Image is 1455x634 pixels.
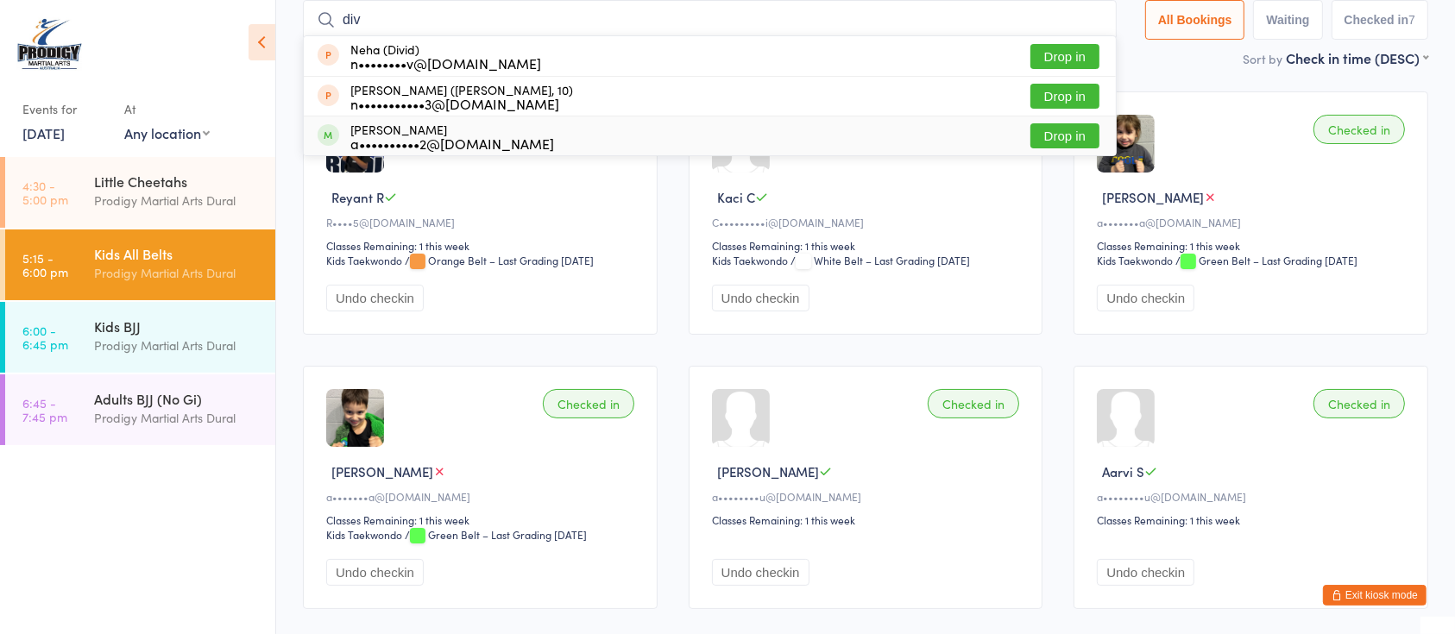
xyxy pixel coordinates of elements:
[712,253,788,267] div: Kids Taekwondo
[94,263,261,283] div: Prodigy Martial Arts Dural
[350,136,554,150] div: a••••••••••2@[DOMAIN_NAME]
[712,215,1025,229] div: C•••••••••i@[DOMAIN_NAME]
[1097,285,1194,311] button: Undo checkin
[22,396,67,424] time: 6:45 - 7:45 pm
[22,179,68,206] time: 4:30 - 5:00 pm
[1097,512,1410,527] div: Classes Remaining: 1 this week
[326,215,639,229] div: R••••5@[DOMAIN_NAME]
[326,285,424,311] button: Undo checkin
[22,123,65,142] a: [DATE]
[326,559,424,586] button: Undo checkin
[1030,123,1099,148] button: Drop in
[350,122,554,150] div: [PERSON_NAME]
[22,251,68,279] time: 5:15 - 6:00 pm
[405,527,587,542] span: / Green Belt – Last Grading [DATE]
[1102,188,1204,206] span: [PERSON_NAME]
[928,389,1019,418] div: Checked in
[1097,559,1194,586] button: Undo checkin
[94,244,261,263] div: Kids All Belts
[1097,489,1410,504] div: a••••••••u@[DOMAIN_NAME]
[1175,253,1357,267] span: / Green Belt – Last Grading [DATE]
[124,123,210,142] div: Any location
[1313,389,1405,418] div: Checked in
[22,95,107,123] div: Events for
[326,489,639,504] div: a•••••••a@[DOMAIN_NAME]
[94,389,261,408] div: Adults BJJ (No Gi)
[1097,115,1155,173] img: image1697002739.png
[1243,50,1282,67] label: Sort by
[326,389,384,447] img: image1697002716.png
[350,83,573,110] div: [PERSON_NAME] ([PERSON_NAME], 10)
[1102,462,1144,480] span: Aarvi S
[1286,48,1428,67] div: Check in time (DESC)
[94,317,261,336] div: Kids BJJ
[543,389,634,418] div: Checked in
[717,462,819,480] span: [PERSON_NAME]
[94,408,261,428] div: Prodigy Martial Arts Dural
[350,42,541,70] div: Neha (Divid)
[350,56,541,70] div: n••••••••v@[DOMAIN_NAME]
[331,188,384,206] span: Reyant R
[405,253,594,267] span: / Orange Belt – Last Grading [DATE]
[326,527,402,542] div: Kids Taekwondo
[712,285,809,311] button: Undo checkin
[350,97,573,110] div: n•••••••••••3@[DOMAIN_NAME]
[1323,585,1427,606] button: Exit kiosk mode
[1097,253,1173,267] div: Kids Taekwondo
[1408,13,1415,27] div: 7
[5,302,275,373] a: 6:00 -6:45 pmKids BJJProdigy Martial Arts Dural
[22,323,68,351] time: 6:00 - 6:45 pm
[5,229,275,300] a: 5:15 -6:00 pmKids All BeltsProdigy Martial Arts Dural
[94,191,261,210] div: Prodigy Martial Arts Dural
[326,238,639,253] div: Classes Remaining: 1 this week
[326,253,402,267] div: Kids Taekwondo
[712,559,809,586] button: Undo checkin
[5,374,275,445] a: 6:45 -7:45 pmAdults BJJ (No Gi)Prodigy Martial Arts Dural
[712,489,1025,504] div: a••••••••u@[DOMAIN_NAME]
[17,13,82,78] img: Prodigy Martial Arts Dural
[5,157,275,228] a: 4:30 -5:00 pmLittle CheetahsProdigy Martial Arts Dural
[124,95,210,123] div: At
[1030,44,1099,69] button: Drop in
[1097,238,1410,253] div: Classes Remaining: 1 this week
[717,188,755,206] span: Kaci C
[1030,84,1099,109] button: Drop in
[712,512,1025,527] div: Classes Remaining: 1 this week
[94,172,261,191] div: Little Cheetahs
[1313,115,1405,144] div: Checked in
[790,253,970,267] span: / White Belt – Last Grading [DATE]
[331,462,433,480] span: [PERSON_NAME]
[1097,215,1410,229] div: a•••••••a@[DOMAIN_NAME]
[94,336,261,355] div: Prodigy Martial Arts Dural
[712,238,1025,253] div: Classes Remaining: 1 this week
[326,512,639,527] div: Classes Remaining: 1 this week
